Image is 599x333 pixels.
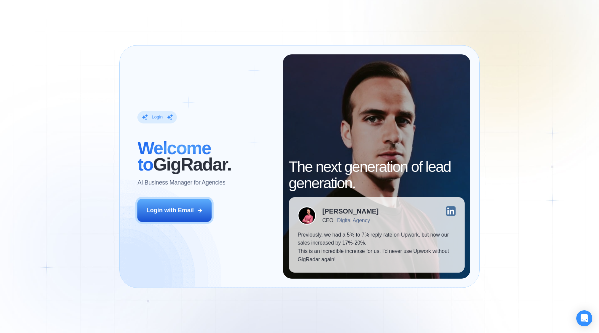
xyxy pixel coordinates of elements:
[137,199,212,222] button: Login with Email
[152,114,163,120] div: Login
[289,158,465,192] h2: The next generation of lead generation.
[322,208,379,215] div: [PERSON_NAME]
[322,218,333,224] div: CEO
[576,310,592,326] div: Open Intercom Messenger
[137,140,273,173] h2: ‍ GigRadar.
[137,179,225,187] p: AI Business Manager for Agencies
[137,138,211,174] span: Welcome to
[337,218,370,224] div: Digital Agency
[146,206,194,215] div: Login with Email
[297,231,455,264] p: Previously, we had a 5% to 7% reply rate on Upwork, but now our sales increased by 17%-20%. This ...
